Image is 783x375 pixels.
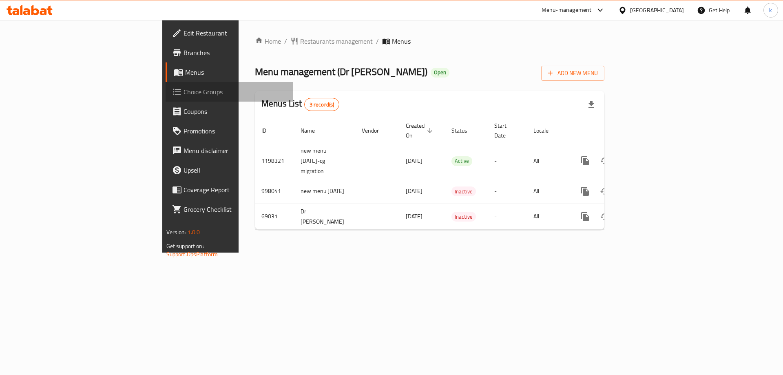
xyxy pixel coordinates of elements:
td: - [488,204,527,229]
span: Coupons [184,107,287,116]
td: - [488,179,527,204]
td: All [527,179,569,204]
a: Menu disclaimer [166,141,293,160]
span: Menu management ( Dr [PERSON_NAME] ) [255,62,427,81]
span: Edit Restaurant [184,28,287,38]
div: Total records count [304,98,340,111]
span: Restaurants management [300,36,373,46]
span: Add New Menu [548,68,598,78]
span: [DATE] [406,186,422,196]
th: Actions [569,118,660,143]
span: Vendor [362,126,389,135]
span: Active [451,156,472,166]
a: Grocery Checklist [166,200,293,219]
span: Menus [392,36,411,46]
td: All [527,143,569,179]
span: 3 record(s) [305,101,339,109]
a: Upsell [166,160,293,180]
h2: Menus List [261,98,339,111]
span: Promotions [184,126,287,136]
span: Upsell [184,165,287,175]
a: Edit Restaurant [166,23,293,43]
div: Active [451,156,472,166]
span: Get support on: [166,241,204,251]
span: 1.0.0 [188,227,200,237]
a: Menus [166,62,293,82]
span: Version: [166,227,186,237]
a: Coupons [166,102,293,121]
span: ID [261,126,277,135]
button: more [575,207,595,226]
button: Change Status [595,182,615,201]
span: k [769,6,772,15]
span: Menus [185,67,287,77]
div: Open [431,68,449,78]
span: Name [301,126,325,135]
li: / [376,36,379,46]
span: Branches [184,48,287,58]
a: Promotions [166,121,293,141]
nav: breadcrumb [255,36,604,46]
a: Branches [166,43,293,62]
td: All [527,204,569,229]
button: more [575,182,595,201]
span: Start Date [494,121,517,140]
div: Menu-management [542,5,592,15]
td: - [488,143,527,179]
td: new menu [DATE] [294,179,355,204]
a: Choice Groups [166,82,293,102]
span: Inactive [451,187,476,196]
div: Export file [582,95,601,114]
span: Inactive [451,212,476,222]
span: Open [431,69,449,76]
span: Locale [533,126,559,135]
span: Created On [406,121,435,140]
button: Add New Menu [541,66,604,81]
span: [DATE] [406,155,422,166]
button: more [575,151,595,171]
span: Coverage Report [184,185,287,195]
div: [GEOGRAPHIC_DATA] [630,6,684,15]
span: Grocery Checklist [184,204,287,214]
button: Change Status [595,207,615,226]
button: Change Status [595,151,615,171]
a: Support.OpsPlatform [166,249,218,260]
a: Restaurants management [290,36,373,46]
span: Status [451,126,478,135]
table: enhanced table [255,118,660,230]
td: new menu [DATE]-cg migration [294,143,355,179]
span: [DATE] [406,211,422,222]
span: Choice Groups [184,87,287,97]
span: Menu disclaimer [184,146,287,155]
td: Dr [PERSON_NAME] [294,204,355,229]
a: Coverage Report [166,180,293,200]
